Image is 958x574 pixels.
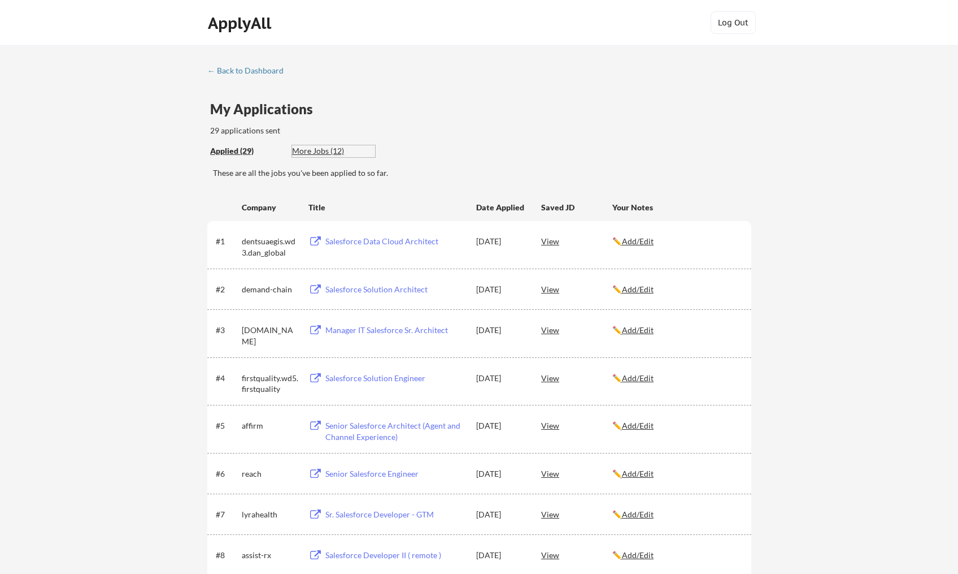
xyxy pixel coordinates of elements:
div: #8 [216,550,238,561]
div: #1 [216,236,238,247]
div: View [541,504,612,524]
div: These are job applications we think you'd be a good fit for, but couldn't apply you to automatica... [292,145,375,157]
div: [DATE] [476,509,526,520]
div: dentsuaegis.wd3.dan_global [242,236,298,258]
div: [DATE] [476,236,526,247]
div: Senior Salesforce Architect (Agent and Channel Experience) [325,420,465,442]
div: #3 [216,325,238,336]
div: Your Notes [612,202,741,213]
div: affirm [242,420,298,431]
div: View [541,231,612,251]
div: ✏️ [612,325,741,336]
div: View [541,415,612,435]
div: View [541,463,612,484]
div: #2 [216,284,238,295]
div: #5 [216,420,238,431]
div: ✏️ [612,509,741,520]
div: [DOMAIN_NAME] [242,325,298,347]
div: firstquality.wd5.firstquality [242,373,298,395]
div: ← Back to Dashboard [207,67,292,75]
div: [DATE] [476,284,526,295]
div: View [541,545,612,565]
div: ✏️ [612,550,741,561]
div: [DATE] [476,373,526,384]
div: [DATE] [476,468,526,480]
u: Add/Edit [622,421,654,430]
div: #6 [216,468,238,480]
div: My Applications [210,102,322,116]
u: Add/Edit [622,550,654,560]
div: [DATE] [476,550,526,561]
div: Salesforce Data Cloud Architect [325,236,465,247]
div: Saved JD [541,197,612,217]
div: Salesforce Developer II ( remote ) [325,550,465,561]
div: reach [242,468,298,480]
div: Company [242,202,298,213]
u: Add/Edit [622,510,654,519]
div: These are all the jobs you've been applied to so far. [210,145,284,157]
div: Manager IT Salesforce Sr. Architect [325,325,465,336]
div: #4 [216,373,238,384]
u: Add/Edit [622,373,654,383]
div: ✏️ [612,284,741,295]
div: ApplyAll [208,14,275,33]
div: [DATE] [476,325,526,336]
a: ← Back to Dashboard [207,66,292,77]
div: Applied (29) [210,145,284,157]
div: ✏️ [612,420,741,431]
div: assist-rx [242,550,298,561]
u: Add/Edit [622,469,654,478]
button: Log Out [711,11,756,34]
div: Salesforce Solution Architect [325,284,465,295]
u: Add/Edit [622,284,654,294]
div: More Jobs (12) [292,145,375,157]
div: #7 [216,509,238,520]
div: Date Applied [476,202,526,213]
div: Title [308,202,465,213]
div: View [541,320,612,340]
div: lyrahealth [242,509,298,520]
div: [DATE] [476,420,526,431]
u: Add/Edit [622,325,654,335]
div: View [541,368,612,388]
div: View [541,279,612,299]
div: 29 applications sent [210,125,429,136]
div: Salesforce Solution Engineer [325,373,465,384]
div: Sr. Salesforce Developer - GTM [325,509,465,520]
div: demand-chain [242,284,298,295]
div: Senior Salesforce Engineer [325,468,465,480]
div: ✏️ [612,373,741,384]
div: ✏️ [612,236,741,247]
u: Add/Edit [622,236,654,246]
div: These are all the jobs you've been applied to so far. [213,167,751,179]
div: ✏️ [612,468,741,480]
